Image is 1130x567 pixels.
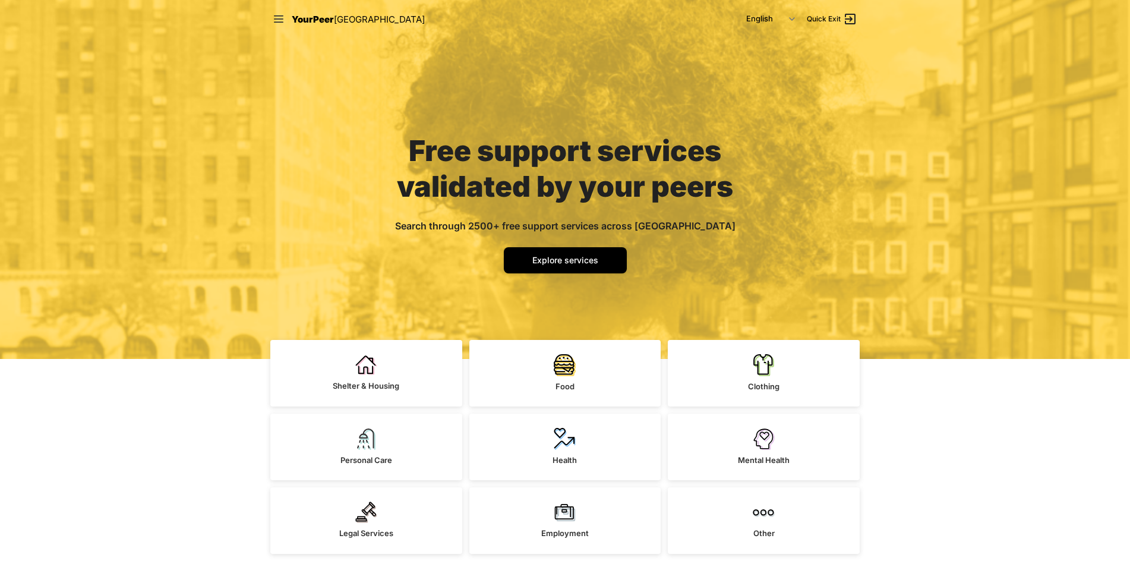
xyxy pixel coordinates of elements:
[292,14,334,25] span: YourPeer
[807,12,857,26] a: Quick Exit
[469,340,661,407] a: Food
[555,382,575,391] span: Food
[738,455,790,465] span: Mental Health
[541,528,589,538] span: Employment
[397,133,733,204] span: Free support services validated by your peers
[753,528,775,538] span: Other
[748,382,779,391] span: Clothing
[334,14,425,25] span: [GEOGRAPHIC_DATA]
[333,381,399,390] span: Shelter & Housing
[469,487,661,554] a: Employment
[340,455,392,465] span: Personal Care
[668,414,860,480] a: Mental Health
[668,487,860,554] a: Other
[339,528,393,538] span: Legal Services
[292,12,425,27] a: YourPeer[GEOGRAPHIC_DATA]
[532,255,598,265] span: Explore services
[807,14,841,24] span: Quick Exit
[553,455,577,465] span: Health
[270,340,462,407] a: Shelter & Housing
[395,220,736,232] span: Search through 2500+ free support services across [GEOGRAPHIC_DATA]
[469,414,661,480] a: Health
[668,340,860,407] a: Clothing
[270,487,462,554] a: Legal Services
[270,414,462,480] a: Personal Care
[504,247,627,273] a: Explore services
